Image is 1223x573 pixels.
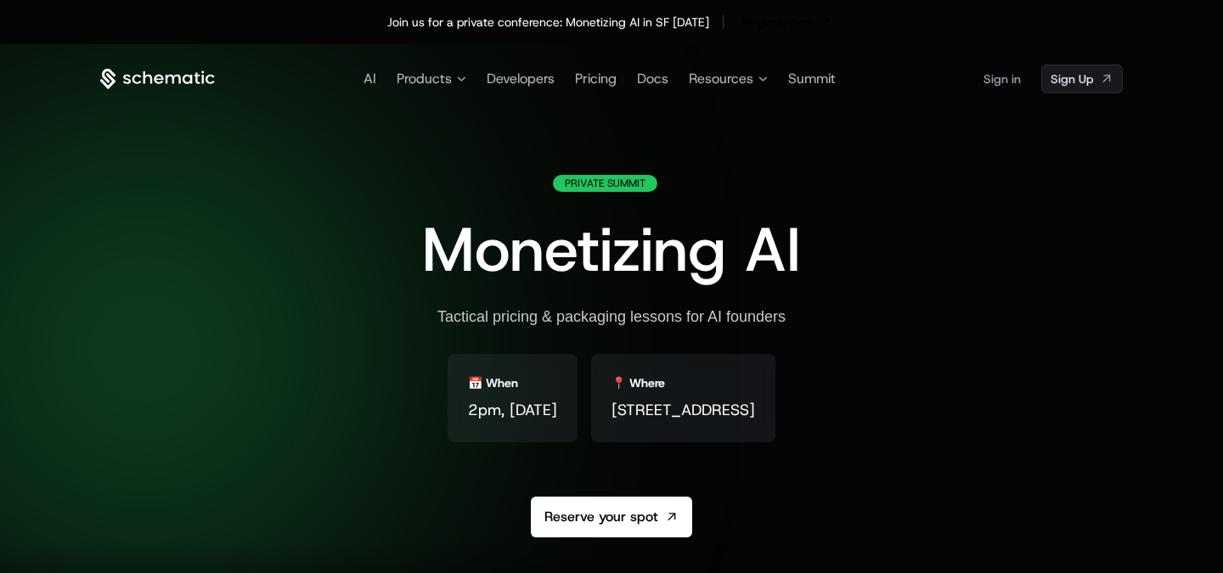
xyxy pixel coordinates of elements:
[1041,65,1123,93] a: [object Object]
[387,14,709,31] div: Join us for a private conference: Monetizing AI in SF [DATE]
[611,398,755,422] span: [STREET_ADDRESS]
[575,70,617,87] a: Pricing
[531,497,692,537] a: Reserve your spot
[689,69,753,89] span: Resources
[742,14,814,31] span: Register Now
[397,69,452,89] span: Products
[788,70,836,87] a: Summit
[983,65,1021,93] a: Sign in
[611,374,665,391] div: 📍 Where
[487,70,555,87] a: Developers
[637,70,668,87] a: Docs
[1051,70,1093,87] span: Sign Up
[737,10,837,34] a: [object Object]
[468,398,557,422] span: 2pm, [DATE]
[422,209,801,290] span: Monetizing AI
[553,175,657,192] div: Private Summit
[468,374,518,391] div: 📅 When
[364,70,376,87] a: AI
[437,307,786,327] div: Tactical pricing & packaging lessons for AI founders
